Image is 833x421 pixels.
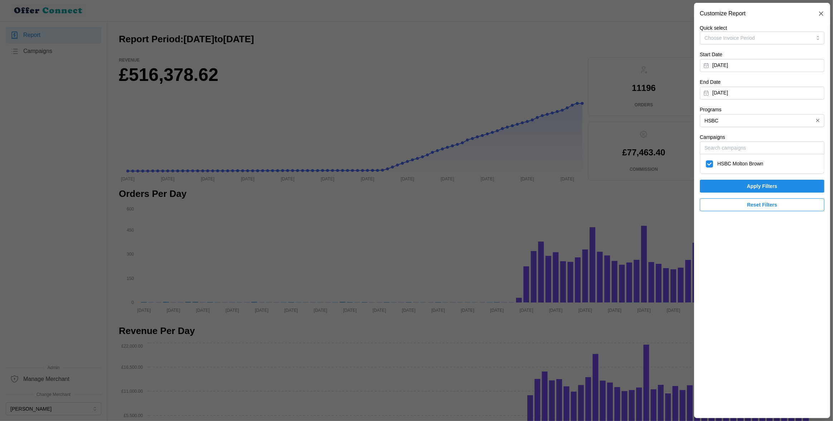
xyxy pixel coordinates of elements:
[700,24,824,32] p: Quick select
[700,32,824,44] button: Choose Invoice Period
[700,180,824,193] button: Apply Filters
[700,78,721,86] label: End Date
[700,59,824,72] button: [DATE]
[700,51,722,59] label: Start Date
[747,180,778,192] span: Apply Filters
[700,11,746,16] h2: Customize Report
[700,134,725,141] label: Campaigns
[700,87,824,100] button: [DATE]
[700,141,824,154] input: Search campaigns
[717,160,763,168] span: HSBC Molton Brown
[704,35,755,41] span: Choose Invoice Period
[700,198,824,211] button: Reset Filters
[747,199,777,211] span: Reset Filters
[700,106,722,114] label: Programs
